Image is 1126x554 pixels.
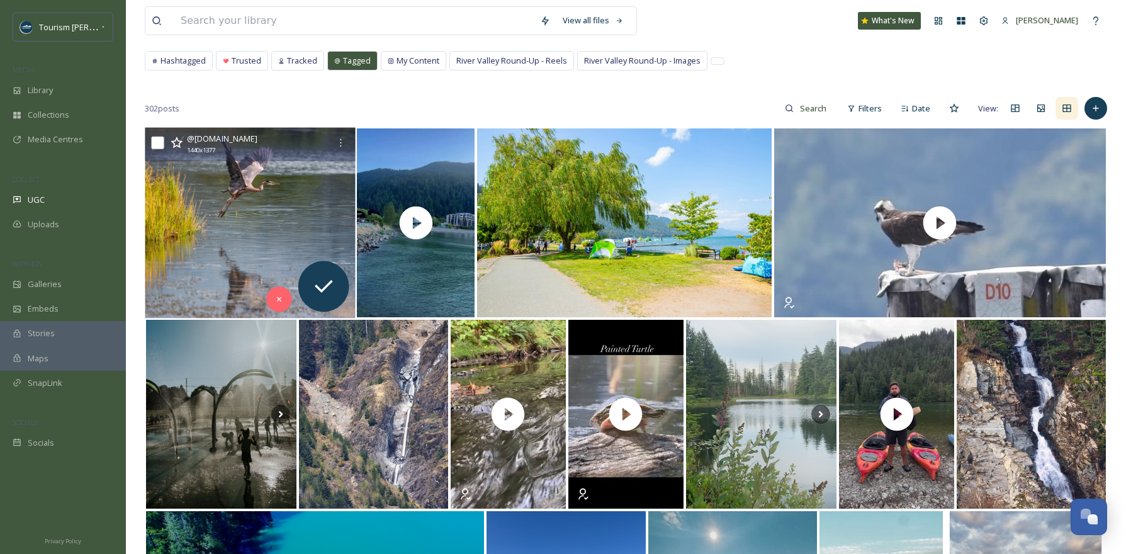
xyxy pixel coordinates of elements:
[1016,14,1078,26] span: [PERSON_NAME]
[28,194,45,206] span: UGC
[13,65,35,74] span: MEDIA
[146,320,296,509] img: ☀️ Summer still has a few surprises! If you’re looking for your next adventure before fall arrive...
[839,320,954,509] img: thumbnail
[912,103,930,115] span: Date
[28,109,69,121] span: Collections
[556,8,630,33] a: View all files
[456,55,567,67] span: River Valley Round-Up - Reels
[39,21,134,33] span: Tourism [PERSON_NAME]
[13,174,40,184] span: COLLECT
[45,537,81,545] span: Privacy Policy
[28,278,62,290] span: Galleries
[28,377,62,389] span: SnapLink
[28,353,48,365] span: Maps
[568,320,684,509] img: thumbnail
[299,320,448,509] img: Cliffside Cascades - Harrison Lake, British Columbia 🇨🇦 #waterfall #nature #mountains #travel #pa...
[686,320,836,509] img: BC long weekend near Harrison Lake. We camped at a private site called Wood Lake. It was 17km of ...
[28,327,55,339] span: Stories
[858,12,921,30] a: What's New
[160,55,206,67] span: Hashtagged
[232,55,261,67] span: Trusted
[477,128,772,317] img: 3 Perfect Picnic Spots in Harrison Hot Springs Planning a sunny day out? Here are our fave local ...
[995,8,1084,33] a: [PERSON_NAME]
[187,146,215,155] span: 1440 x 1377
[287,55,317,67] span: Tracked
[45,533,81,548] a: Privacy Policy
[343,55,371,67] span: Tagged
[13,259,42,268] span: WIDGETS
[28,84,53,96] span: Library
[584,55,701,67] span: River Valley Round-Up - Images
[794,96,835,121] input: Search
[978,103,998,115] span: View:
[145,103,179,115] span: 302 posts
[174,7,534,35] input: Search your library
[451,320,566,509] img: thumbnail
[145,128,356,319] img: It’s been a while since I took the 500mm out, but the wild still has its pull. The great blue her...
[28,437,54,449] span: Socials
[13,417,38,427] span: SOCIALS
[397,55,439,67] span: My Content
[957,320,1106,509] img: Carved Cascades - Agassiz, British Columbia 🇨🇦 #waterfall #nature #outdoors #travel #calm #hiking...
[357,128,474,317] img: thumbnail
[28,303,59,315] span: Embeds
[187,133,257,144] span: @ [DOMAIN_NAME]
[28,133,83,145] span: Media Centres
[20,21,33,33] img: Social%20Media%20Profile%20Picture.png
[28,218,59,230] span: Uploads
[1071,499,1107,535] button: Open Chat
[859,103,882,115] span: Filters
[774,128,1106,317] img: thumbnail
